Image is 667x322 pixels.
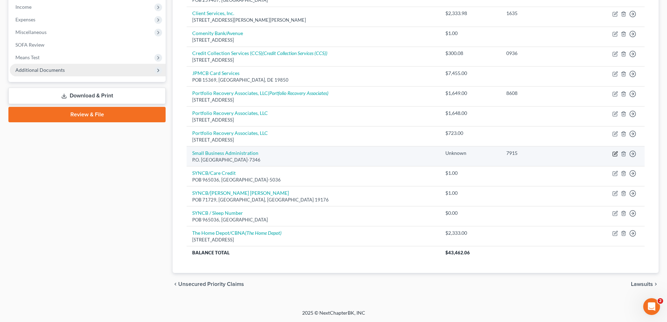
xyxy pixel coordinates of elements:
div: $1.00 [445,190,495,197]
a: SOFA Review [10,39,166,51]
a: SYNCB / Sleep Number [192,210,243,216]
span: Unsecured Priority Claims [178,281,244,287]
i: (The Home Depot) [245,230,282,236]
iframe: Intercom live chat [643,298,660,315]
a: Client Services, Inc. [192,10,234,16]
div: $2,333.00 [445,229,495,237]
div: : ​ When filing your case, if you receive a filing error, please double-check with the court to m... [11,63,109,159]
div: $2,333.98 [445,10,495,17]
a: SYNCB/[PERSON_NAME] [PERSON_NAME] [192,190,289,196]
div: $7,455.00 [445,70,495,77]
div: [STREET_ADDRESS] [192,137,434,143]
span: 2 [658,298,663,304]
th: Balance Total [187,246,439,259]
i: (Credit Collection Services (CCS)) [262,50,327,56]
textarea: Message… [6,215,134,227]
div: $1,649.00 [445,90,495,97]
b: ECF Alert [11,63,37,69]
p: Active 30m ago [34,9,70,16]
div: [STREET_ADDRESS] [192,237,434,243]
div: [STREET_ADDRESS][PERSON_NAME][PERSON_NAME] [192,17,434,23]
div: ECF Alert:​When filing your case, if you receive a filing error, please double-check with the cou... [6,55,115,163]
div: $1.00 [445,30,495,37]
button: Send a message… [120,227,131,238]
span: Expenses [15,16,35,22]
a: Comenity Bank/Avenue [192,30,243,36]
div: [STREET_ADDRESS] [192,97,434,103]
img: Profile image for Lindsey [20,4,31,15]
div: POB 965036, [GEOGRAPHIC_DATA] [192,217,434,223]
a: Review & File [8,107,166,122]
button: chevron_left Unsecured Priority Claims [173,281,244,287]
span: Lawsuits [631,281,653,287]
button: Lawsuits chevron_right [631,281,659,287]
div: 2025 © NextChapterBK, INC [134,309,533,322]
div: 7915 [506,150,574,157]
div: POB 71729, [GEOGRAPHIC_DATA], [GEOGRAPHIC_DATA] 19176 [192,197,434,203]
span: Means Test [15,54,40,60]
span: Miscellaneous [15,29,47,35]
button: Upload attachment [33,229,39,235]
div: [STREET_ADDRESS] [192,57,434,63]
a: Credit Collection Services (CCS)(Credit Collection Services (CCS)) [192,50,327,56]
span: Additional Documents [15,67,65,73]
div: $1.00 [445,170,495,177]
div: $0.00 [445,210,495,217]
a: JPMCB Card Services [192,70,239,76]
div: Unknown [445,150,495,157]
div: POB 965036, [GEOGRAPHIC_DATA]-5036 [192,177,434,183]
span: SOFA Review [15,42,44,48]
div: 0936 [506,50,574,57]
div: [STREET_ADDRESS] [192,37,434,43]
div: Lindsey says… [6,55,134,178]
span: $43,462.06 [445,250,470,255]
i: chevron_left [173,281,178,287]
button: Emoji picker [11,229,16,235]
i: (Portfolio Recovery Associates) [268,90,328,96]
div: [STREET_ADDRESS] [192,117,434,123]
button: go back [5,3,18,16]
a: The Home Depot/CBNA(The Home Depot) [192,230,282,236]
i: chevron_right [653,281,659,287]
div: POB 15369, [GEOGRAPHIC_DATA], DE 19850 [192,77,434,83]
a: Portfolio Recovery Associates, LLC(Portfolio Recovery Associates) [192,90,328,96]
button: Gif picker [22,229,28,235]
a: Download & Print [8,88,166,104]
a: Portfolio Recovery Associates, LLC [192,130,268,136]
a: SYNCB/Care Credit [192,170,236,176]
div: $723.00 [445,130,495,137]
div: [PERSON_NAME] • 11m ago [11,164,70,169]
a: Portfolio Recovery Associates, LLC [192,110,268,116]
div: P.O. [GEOGRAPHIC_DATA]-7346 [192,157,434,163]
a: Small Business Administration [192,150,258,156]
div: Close [123,3,136,15]
div: $300.08 [445,50,495,57]
div: 8608 [506,90,574,97]
button: Home [110,3,123,16]
span: Income [15,4,32,10]
div: 1635 [506,10,574,17]
h1: [PERSON_NAME] [34,4,79,9]
div: $1,648.00 [445,110,495,117]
